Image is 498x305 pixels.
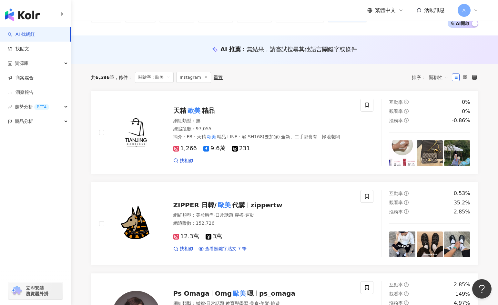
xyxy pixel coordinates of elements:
[173,126,353,132] div: 總追蹤數 ： 97,055
[247,46,357,53] span: 無結果，請嘗試搜尋其他語言關鍵字或條件
[180,246,193,252] span: 找相似
[15,100,49,114] span: 趨勢分析
[186,105,202,116] mark: 歐美
[454,281,470,288] div: 2.85%
[455,290,470,298] div: 149%
[8,75,34,81] a: 商案媒合
[180,158,193,164] span: 找相似
[444,231,470,258] img: post-image
[462,108,470,115] div: 0%
[424,7,445,13] span: 活動訊息
[173,212,353,219] div: 網紅類型 ：
[232,145,250,152] span: 231
[15,114,33,129] span: 競品分析
[444,140,470,166] img: post-image
[206,233,222,240] span: 3萬
[472,279,492,299] iframe: Help Scout Beacon - Open
[8,282,63,300] a: chrome extension立即安裝 瀏覽器外掛
[462,7,466,14] span: A
[389,209,403,214] span: 漲粉率
[10,286,23,296] img: chrome extension
[412,72,452,83] div: 排序：
[205,246,247,252] span: 查看關鍵字貼文 7 筆
[8,31,35,38] a: searchAI 找網紅
[198,246,247,252] a: 查看關鍵字貼文 7 筆
[245,212,254,218] span: 運動
[454,190,470,197] div: 0.53%
[429,72,448,83] span: 關聯性
[404,282,409,287] span: question-circle
[173,107,186,114] span: 天精
[454,208,470,215] div: 2.85%
[96,75,110,80] span: 6,596
[404,109,409,113] span: question-circle
[15,56,28,71] span: 資源庫
[214,212,215,218] span: ·
[389,200,403,205] span: 觀看率
[173,201,217,209] span: ZIPPER 日韓/
[417,231,443,258] img: post-image
[250,201,282,209] span: zippertw
[389,109,403,114] span: 觀看率
[232,288,247,299] mark: 歐美
[112,200,160,248] img: KOL Avatar
[114,75,132,80] span: 條件 ：
[389,140,415,166] img: post-image
[233,212,235,218] span: ·
[217,200,232,210] mark: 歐美
[173,246,193,252] a: 找相似
[173,145,197,152] span: 1,266
[173,118,353,124] div: 網紅類型 ： 無
[452,117,470,124] div: -0.86%
[404,100,409,104] span: question-circle
[206,133,217,140] mark: 歐美
[26,285,48,297] span: 立即安裝 瀏覽器外掛
[389,231,415,258] img: post-image
[112,108,160,157] img: KOL Avatar
[404,200,409,205] span: question-circle
[214,75,223,80] div: 重置
[215,212,233,218] span: 日常話題
[417,140,443,166] img: post-image
[8,89,34,96] a: 洞察報告
[244,212,245,218] span: ·
[389,191,403,196] span: 互動率
[215,290,232,297] span: Omg
[462,99,470,106] div: 0%
[173,134,352,158] span: 精品 LINE：@ SH168(要加@) 全新、二手都會有 - 掃地老闆 @jared_0203 扛貨女工 @penny0326 - 營業人：天精國際有限公司 統編：69428134 • 本店提...
[232,201,245,209] span: 代購
[176,72,211,83] span: Instagram
[404,118,409,123] span: question-circle
[375,7,396,14] span: 繁體中文
[389,282,403,287] span: 互動率
[91,91,478,174] a: KOL Avatar天精歐美精品網紅類型：無總追蹤數：97,055簡介：FB：天精歐美精品 LINE：@ SH168(要加@) 全新、二手都會有 - 掃地老闆 @jared_0203 扛貨女工 ...
[173,290,209,297] span: Ps Omaga
[135,72,174,83] span: 關鍵字：歐美
[8,46,29,52] a: 找貼文
[389,291,403,296] span: 觀看率
[173,220,353,227] div: 總追蹤數 ： 152,726
[91,75,114,80] div: 共 筆
[247,290,254,297] span: 嘎
[196,212,214,218] span: 美妝時尚
[220,45,357,53] div: AI 推薦 ：
[91,182,478,265] a: KOL AvatarZIPPER 日韓/歐美代購zippertw網紅類型：美妝時尚·日常話題·穿搭·運動總追蹤數：152,72612.3萬3萬找相似查看關鍵字貼文 7 筆互動率question-...
[203,145,226,152] span: 9.6萬
[34,104,49,110] div: BETA
[235,212,244,218] span: 穿搭
[202,107,215,114] span: 精品
[389,100,403,105] span: 互動率
[404,291,409,296] span: question-circle
[259,290,295,297] span: ps_omaga
[5,8,40,21] img: logo
[404,191,409,196] span: question-circle
[173,158,193,164] a: 找相似
[8,105,12,109] span: rise
[454,199,470,206] div: 35.2%
[389,118,403,123] span: 漲粉率
[404,300,409,305] span: question-circle
[187,134,206,139] span: FB：天精
[173,233,199,240] span: 12.3萬
[404,209,409,214] span: question-circle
